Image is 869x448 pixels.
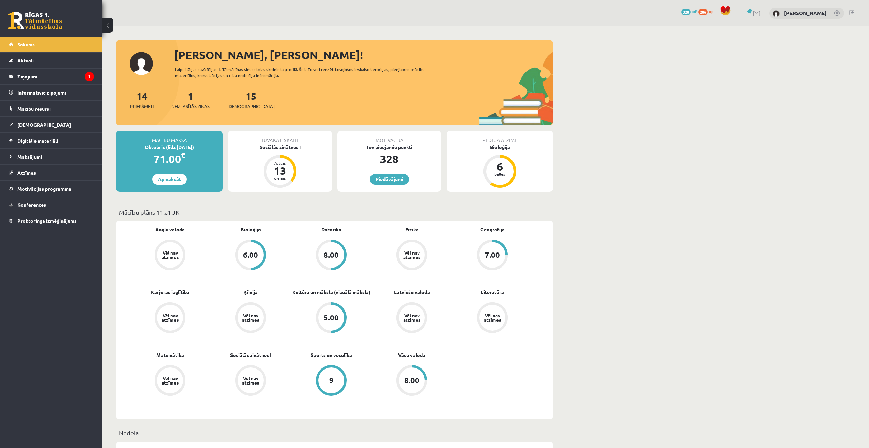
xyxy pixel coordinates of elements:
[9,53,94,68] a: Aktuāli
[119,207,550,217] p: Mācību plāns 11.a1 JK
[241,313,260,322] div: Vēl nav atzīmes
[452,302,533,334] a: Vēl nav atzīmes
[398,351,425,359] a: Vācu valoda
[130,240,210,272] a: Vēl nav atzīmes
[709,9,713,14] span: xp
[490,172,510,176] div: balles
[372,365,452,397] a: 8.00
[372,240,452,272] a: Vēl nav atzīmes
[337,131,441,144] div: Motivācija
[130,302,210,334] a: Vēl nav atzīmes
[452,240,533,272] a: 7.00
[17,85,94,100] legend: Informatīvie ziņojumi
[698,9,708,15] span: 286
[228,131,332,144] div: Tuvākā ieskaite
[175,66,437,78] div: Laipni lūgts savā Rīgas 1. Tālmācības vidusskolas skolnieka profilā. Šeit Tu vari redzēt tuvojošo...
[9,149,94,164] a: Maksājumi
[17,149,94,164] legend: Maksājumi
[311,351,352,359] a: Sports un veselība
[402,313,421,322] div: Vēl nav atzīmes
[481,289,504,296] a: Literatūra
[337,144,441,151] div: Tev pieejamie punkti
[181,150,185,160] span: €
[210,240,291,272] a: 6.00
[17,57,34,63] span: Aktuāli
[292,289,370,296] a: Kultūra un māksla (vizuālā māksla)
[227,90,275,110] a: 15[DEMOGRAPHIC_DATA]
[174,47,553,63] div: [PERSON_NAME], [PERSON_NAME]!
[9,69,94,84] a: Ziņojumi1
[116,131,223,144] div: Mācību maksa
[483,313,502,322] div: Vēl nav atzīmes
[17,218,77,224] span: Proktoringa izmēģinājums
[405,226,419,233] a: Fizika
[119,428,550,437] p: Nedēļa
[402,250,421,259] div: Vēl nav atzīmes
[447,144,553,151] div: Bioloģija
[291,240,372,272] a: 8.00
[8,12,62,29] a: Rīgas 1. Tālmācības vidusskola
[329,377,334,384] div: 9
[681,9,697,14] a: 328 mP
[17,41,35,47] span: Sākums
[241,376,260,385] div: Vēl nav atzīmes
[160,250,180,259] div: Vēl nav atzīmes
[370,174,409,185] a: Piedāvājumi
[480,226,505,233] a: Ģeogrāfija
[270,165,290,176] div: 13
[243,289,258,296] a: Ķīmija
[243,251,258,259] div: 6.00
[394,289,430,296] a: Latviešu valoda
[291,302,372,334] a: 5.00
[337,151,441,167] div: 328
[9,197,94,213] a: Konferences
[17,138,58,144] span: Digitālie materiāli
[692,9,697,14] span: mP
[210,365,291,397] a: Vēl nav atzīmes
[9,181,94,197] a: Motivācijas programma
[784,10,827,16] a: [PERSON_NAME]
[85,72,94,81] i: 1
[490,161,510,172] div: 6
[321,226,341,233] a: Datorika
[447,131,553,144] div: Pēdējā atzīme
[324,251,339,259] div: 8.00
[17,69,94,84] legend: Ziņojumi
[228,144,332,189] a: Sociālās zinātnes I Atlicis 13 dienas
[17,186,71,192] span: Motivācijas programma
[130,90,154,110] a: 14Priekšmeti
[17,121,71,128] span: [DEMOGRAPHIC_DATA]
[9,37,94,52] a: Sākums
[17,105,51,112] span: Mācību resursi
[152,174,187,185] a: Apmaksāt
[230,351,271,359] a: Sociālās zinātnes I
[116,144,223,151] div: Oktobris (līdz [DATE])
[270,176,290,180] div: dienas
[681,9,691,15] span: 328
[270,161,290,165] div: Atlicis
[9,85,94,100] a: Informatīvie ziņojumi
[228,144,332,151] div: Sociālās zinātnes I
[9,117,94,132] a: [DEMOGRAPHIC_DATA]
[324,314,339,321] div: 5.00
[160,313,180,322] div: Vēl nav atzīmes
[773,10,780,17] img: Aleksandrs Krutjko
[160,376,180,385] div: Vēl nav atzīmes
[130,365,210,397] a: Vēl nav atzīmes
[171,90,210,110] a: 1Neizlasītās ziņas
[17,170,36,176] span: Atzīmes
[151,289,190,296] a: Karjeras izglītība
[210,302,291,334] a: Vēl nav atzīmes
[156,351,184,359] a: Matemātika
[9,213,94,229] a: Proktoringa izmēģinājums
[447,144,553,189] a: Bioloģija 6 balles
[116,151,223,167] div: 71.00
[9,165,94,180] a: Atzīmes
[372,302,452,334] a: Vēl nav atzīmes
[291,365,372,397] a: 9
[404,377,419,384] div: 8.00
[227,103,275,110] span: [DEMOGRAPHIC_DATA]
[9,101,94,116] a: Mācību resursi
[171,103,210,110] span: Neizlasītās ziņas
[241,226,261,233] a: Bioloģija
